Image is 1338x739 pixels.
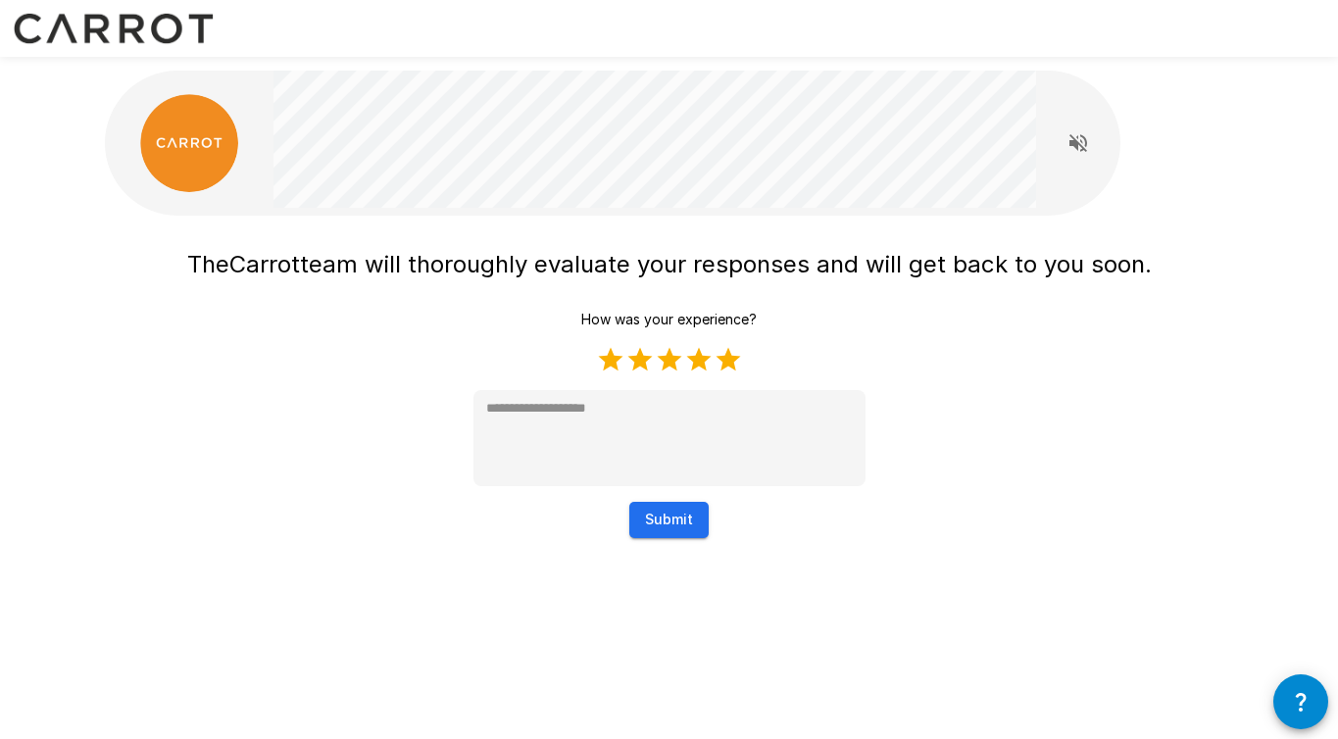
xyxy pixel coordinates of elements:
button: Submit [629,502,709,538]
span: Carrot [229,250,300,278]
span: The [187,250,229,278]
button: Read questions aloud [1059,123,1098,163]
p: How was your experience? [581,310,757,329]
span: team will thoroughly evaluate your responses and will get back to you soon. [300,250,1152,278]
img: carrot_logo.png [140,94,238,192]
